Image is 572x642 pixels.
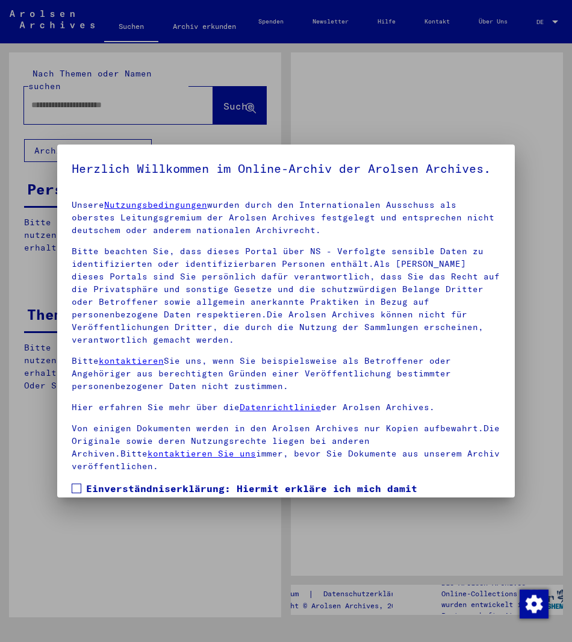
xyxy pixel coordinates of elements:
[86,481,500,568] span: Einverständniserklärung: Hiermit erkläre ich mich damit einverstanden, dass ich sensible personen...
[519,589,548,618] div: Zustimmung ändern
[72,245,500,346] p: Bitte beachten Sie, dass dieses Portal über NS - Verfolgte sensible Daten zu identifizierten oder...
[240,402,321,413] a: Datenrichtlinie
[72,355,500,393] p: Bitte Sie uns, wenn Sie beispielsweise als Betroffener oder Angehöriger aus berechtigten Gründen ...
[72,422,500,473] p: Von einigen Dokumenten werden in den Arolsen Archives nur Kopien aufbewahrt.Die Originale sowie d...
[72,159,500,178] h5: Herzlich Willkommen im Online-Archiv der Arolsen Archives.
[72,199,500,237] p: Unsere wurden durch den Internationalen Ausschuss als oberstes Leitungsgremium der Arolsen Archiv...
[520,590,549,619] img: Zustimmung ändern
[148,448,256,459] a: kontaktieren Sie uns
[72,401,500,414] p: Hier erfahren Sie mehr über die der Arolsen Archives.
[104,199,207,210] a: Nutzungsbedingungen
[99,355,164,366] a: kontaktieren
